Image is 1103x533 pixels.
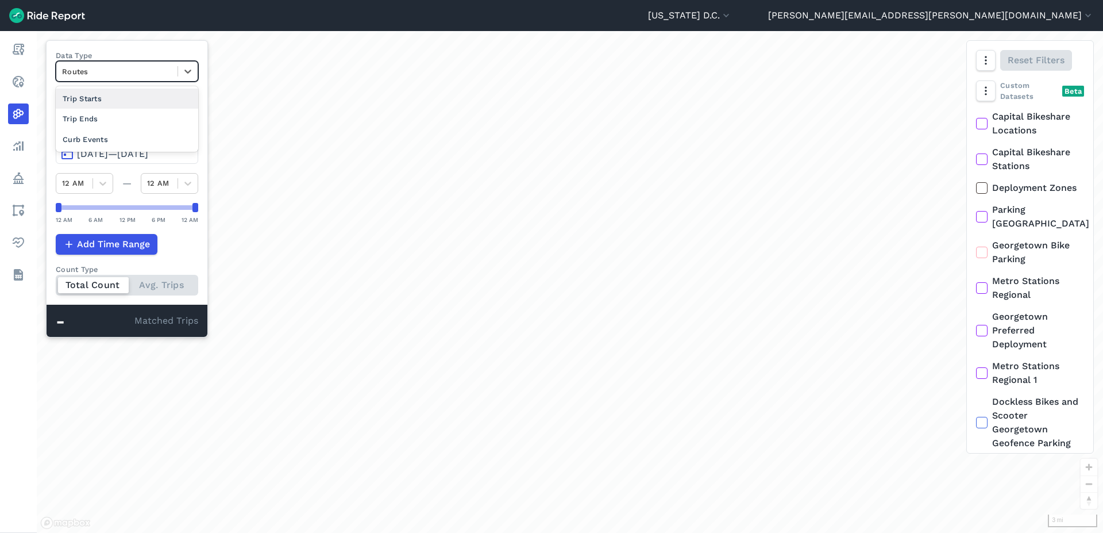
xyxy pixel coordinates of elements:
a: Heatmaps [8,103,29,124]
div: 12 AM [56,214,72,225]
div: Custom Datasets [976,80,1084,102]
label: Capital Bikeshare Stations [976,145,1084,173]
div: Matched Trips [47,305,207,337]
label: Capital Bikeshare Locations [976,110,1084,137]
label: Metro Stations Regional 1 [976,359,1084,387]
a: Health [8,232,29,253]
button: [DATE]—[DATE] [56,143,198,164]
button: Reset Filters [1000,50,1072,71]
div: Trip Ends [56,109,198,129]
button: [US_STATE] D.C. [648,9,732,22]
div: 6 PM [152,214,165,225]
label: Parking [GEOGRAPHIC_DATA] [976,203,1084,231]
label: Metro Stations Regional [976,274,1084,302]
span: Add Time Range [77,237,150,251]
a: Policy [8,168,29,189]
div: — [113,177,141,190]
label: Data Type [56,50,198,61]
div: Trip Starts [56,89,198,109]
div: 12 PM [119,214,136,225]
label: Georgetown Preferred Deployment [976,310,1084,351]
button: Add Time Range [56,234,157,255]
div: Count Type [56,264,198,275]
span: [DATE]—[DATE] [77,148,148,159]
button: [PERSON_NAME][EMAIL_ADDRESS][PERSON_NAME][DOMAIN_NAME] [768,9,1094,22]
a: Datasets [8,264,29,285]
a: Realtime [8,71,29,92]
span: Reset Filters [1008,53,1065,67]
div: loading [37,31,1103,533]
div: - [56,314,134,329]
div: 6 AM [88,214,103,225]
label: Georgetown Bike Parking [976,239,1084,266]
a: Areas [8,200,29,221]
label: Dockless Bikes and Scooter Georgetown Geofence Parking [976,395,1084,450]
div: 12 AM [182,214,198,225]
a: Report [8,39,29,60]
div: Beta [1062,86,1084,97]
div: Curb Events [56,129,198,149]
img: Ride Report [9,8,85,23]
label: Deployment Zones [976,181,1084,195]
a: Analyze [8,136,29,156]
